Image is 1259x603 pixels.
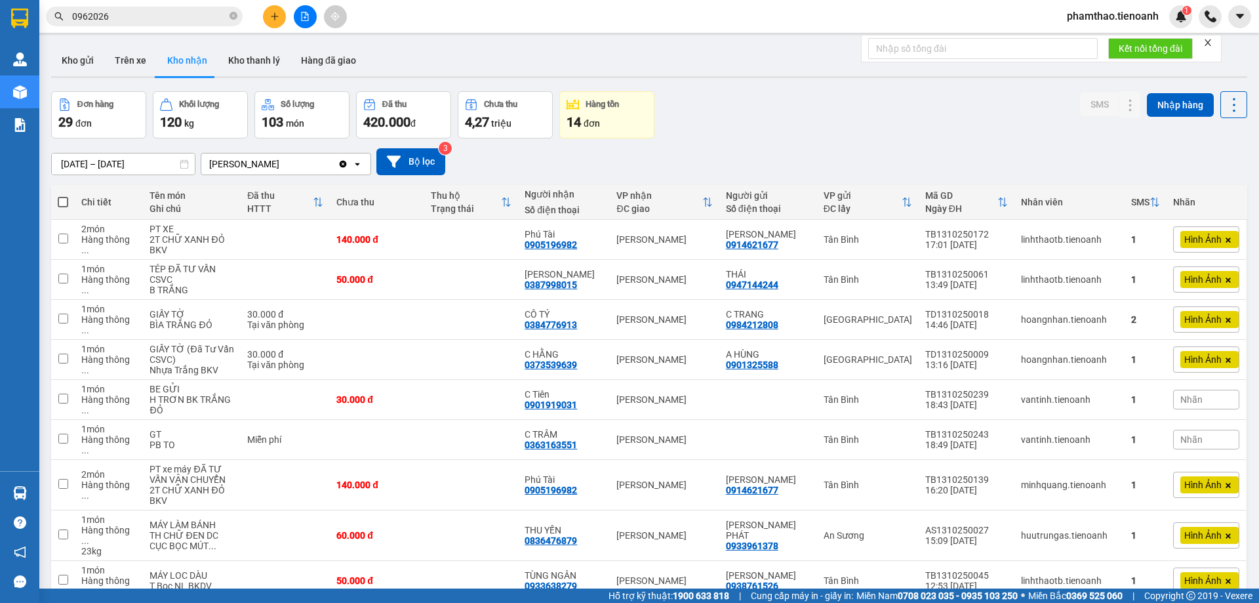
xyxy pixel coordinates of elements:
div: BE GỬI [150,384,234,394]
div: TD1310250018 [925,309,1008,320]
button: SMS [1080,93,1119,116]
div: Số lượng [281,100,314,109]
span: ... [81,535,89,546]
div: Chi tiết [81,197,136,207]
span: Miền Bắc [1028,589,1123,603]
div: Hàng thông thường [81,525,136,546]
button: Trên xe [104,45,157,76]
div: TD1310250009 [925,349,1008,360]
span: Kết nối tổng đài [1119,41,1182,56]
span: ... [81,445,89,455]
div: 1 [1131,234,1160,245]
img: logo-vxr [11,9,28,28]
span: đơn [75,118,92,129]
span: 420.000 [363,114,410,130]
div: linhthaotb.tienoanh [1021,234,1118,245]
div: Số điện thoại [525,205,603,215]
div: 1 món [81,384,136,394]
div: 15:09 [DATE] [925,535,1008,546]
div: Tân Bình [824,234,912,245]
div: Hùng Tâm Vương [726,229,810,239]
span: file-add [300,12,310,21]
img: warehouse-icon [13,486,27,500]
div: [PERSON_NAME] [616,434,712,445]
span: món [286,118,304,129]
div: Tân Bình [824,575,912,586]
th: Toggle SortBy [817,185,919,220]
div: 0905196982 [525,239,577,250]
span: Nhãn [1180,394,1203,405]
div: 2 món [81,224,136,234]
button: plus [263,5,286,28]
button: Đơn hàng29đơn [51,91,146,138]
div: GIẤY TỜ [150,309,234,320]
div: TÙNG NGÂN [525,570,603,581]
span: Miền Nam [856,589,1018,603]
span: ⚪️ [1021,593,1025,598]
div: TB1310250239 [925,389,1008,400]
div: 13:16 [DATE] [925,360,1008,370]
div: Ghi chú [150,203,234,214]
span: Hình Ảnh [1184,575,1222,587]
span: ... [81,325,89,335]
div: Hàng thông thường [81,434,136,455]
div: H TRƠN BK TRẮNG ĐỎ [150,394,234,415]
button: Đã thu420.000đ [356,91,451,138]
div: [PERSON_NAME] [616,530,712,541]
th: Toggle SortBy [610,185,719,220]
strong: 1900 633 818 [673,591,729,601]
span: Hình Ảnh [1184,314,1222,325]
div: Tân Bình [824,434,912,445]
div: Khối lượng [179,100,219,109]
div: Nhựa Trắng BKV [150,365,234,375]
div: BÌA TRẮNG ĐỎ [150,320,234,330]
button: Kho thanh lý [218,45,290,76]
span: triệu [491,118,511,129]
div: 60.000 đ [336,530,418,541]
div: TB1310250061 [925,269,1008,280]
div: Số điện thoại [726,203,810,214]
span: 103 [262,114,283,130]
img: phone-icon [1205,10,1216,22]
div: Tại văn phòng [247,320,323,330]
sup: 1 [1182,6,1191,15]
span: Hỗ trợ kỹ thuật: [609,589,729,603]
div: ĐC lấy [824,203,902,214]
div: huutrungas.tienoanh [1021,530,1118,541]
span: aim [330,12,340,21]
div: 17:01 [DATE] [925,239,1008,250]
th: Toggle SortBy [919,185,1014,220]
div: Người nhận [525,189,603,199]
div: [PERSON_NAME] [209,157,279,171]
div: Hàng thông thường [81,394,136,415]
div: 14:46 [DATE] [925,320,1008,330]
span: ... [81,245,89,255]
div: C TRÂM [525,429,603,440]
div: 1 [1131,274,1160,285]
div: 1 món [81,344,136,354]
div: [PERSON_NAME] [616,314,712,325]
button: Kho nhận [157,45,218,76]
span: ... [81,285,89,295]
div: [PERSON_NAME] [616,234,712,245]
img: warehouse-icon [13,85,27,99]
div: vantinh.tienoanh [1021,394,1118,405]
div: Hàng thông thường [81,274,136,295]
div: Hùng Tâm Vương [726,474,810,485]
div: A HÙNG [726,349,810,360]
strong: 0708 023 035 - 0935 103 250 [898,591,1018,601]
div: linhthaotb.tienoanh [1021,575,1118,586]
div: 0901919031 [525,400,577,410]
span: ... [81,586,89,596]
div: Đơn hàng [77,100,113,109]
div: 50.000 đ [336,575,418,586]
div: 140.000 đ [336,234,418,245]
div: 1 [1131,575,1160,586]
img: icon-new-feature [1175,10,1187,22]
div: TH CHỮ ĐEN DC CỤC BỌC MÚT NỔ [150,530,234,551]
div: Phú Tài [525,474,603,485]
div: Trạng thái [431,203,502,214]
div: 1 món [81,514,136,525]
div: B TRẮNG [150,285,234,295]
div: 2T CHỮ XANH ĐỎ BKV [150,234,234,255]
